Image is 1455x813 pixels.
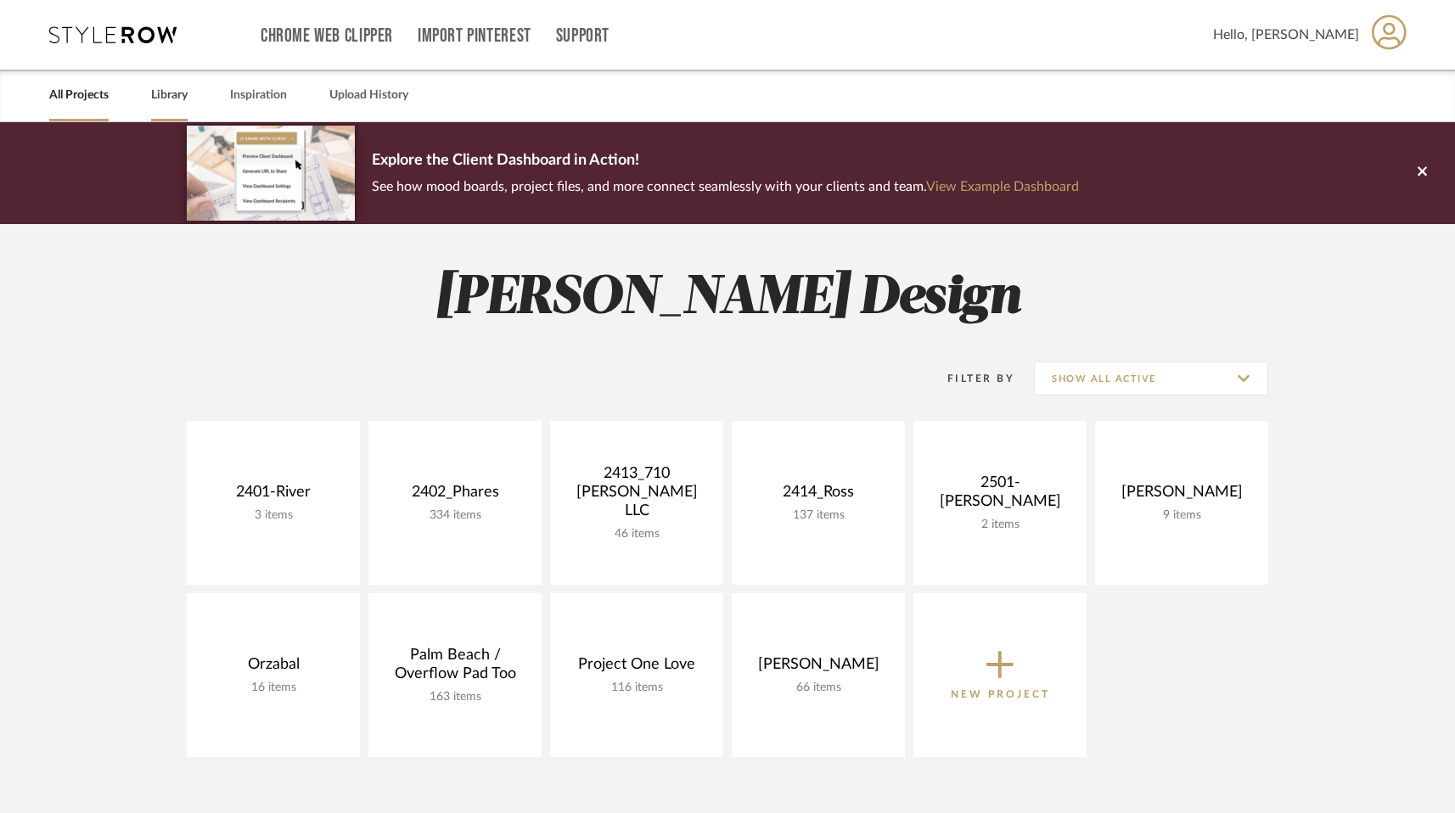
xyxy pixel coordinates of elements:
[418,29,531,43] a: Import Pinterest
[1109,483,1255,508] div: [PERSON_NAME]
[372,175,1079,199] p: See how mood boards, project files, and more connect seamlessly with your clients and team.
[1109,508,1255,523] div: 9 items
[382,508,528,523] div: 334 items
[200,681,346,695] div: 16 items
[116,266,1339,330] h2: [PERSON_NAME] Design
[913,593,1087,757] button: New Project
[382,483,528,508] div: 2402_Phares
[1213,25,1359,45] span: Hello, [PERSON_NAME]
[564,527,710,541] div: 46 items
[745,655,891,681] div: [PERSON_NAME]
[329,84,408,107] a: Upload History
[564,464,710,527] div: 2413_710 [PERSON_NAME] LLC
[745,508,891,523] div: 137 items
[200,508,346,523] div: 3 items
[926,180,1079,193] a: View Example Dashboard
[556,29,610,43] a: Support
[564,681,710,695] div: 116 items
[187,126,355,220] img: d5d033c5-7b12-40c2-a960-1ecee1989c38.png
[372,148,1079,175] p: Explore the Client Dashboard in Action!
[200,483,346,508] div: 2401-River
[564,655,710,681] div: Project One Love
[951,686,1050,703] p: New Project
[925,370,1014,387] div: Filter By
[382,646,528,690] div: Palm Beach / Overflow Pad Too
[200,655,346,681] div: Orzabal
[261,29,393,43] a: Chrome Web Clipper
[151,84,188,107] a: Library
[230,84,287,107] a: Inspiration
[49,84,109,107] a: All Projects
[382,690,528,704] div: 163 items
[927,474,1073,518] div: 2501-[PERSON_NAME]
[745,681,891,695] div: 66 items
[745,483,891,508] div: 2414_Ross
[927,518,1073,532] div: 2 items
